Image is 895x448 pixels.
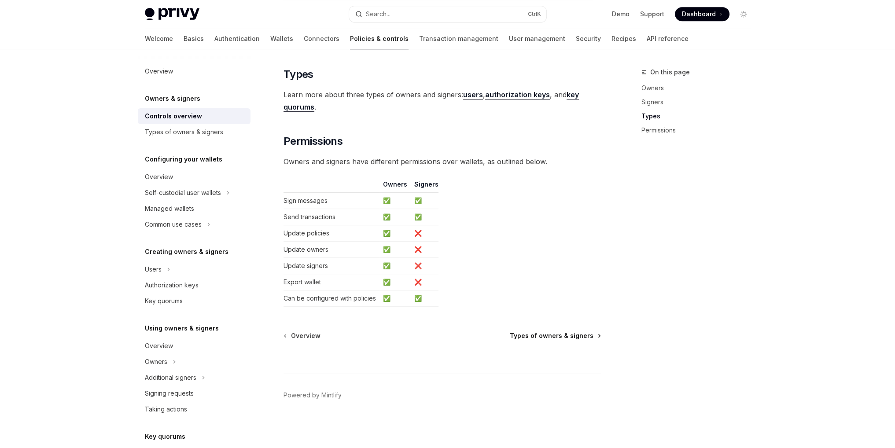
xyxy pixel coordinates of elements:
button: Additional signers [138,370,250,386]
a: API reference [647,28,689,49]
td: Sign messages [284,193,379,209]
td: Export wallet [284,274,379,290]
button: Search...CtrlK [349,6,546,22]
a: User management [509,28,565,49]
h5: Creating owners & signers [145,246,228,257]
div: Managed wallets [145,203,194,214]
a: Policies & controls [350,28,409,49]
a: Basics [184,28,204,49]
span: On this page [650,67,690,77]
div: Key quorums [145,296,183,306]
a: Security [576,28,601,49]
a: Recipes [611,28,636,49]
span: Overview [291,331,320,340]
div: Controls overview [145,111,202,121]
div: Authorization keys [145,280,199,290]
span: Permissions [284,134,343,148]
a: Types [641,109,758,123]
a: Overview [138,169,250,185]
a: Demo [612,10,630,18]
span: Types [284,67,313,81]
td: Send transactions [284,209,379,225]
td: Update policies [284,225,379,242]
a: Managed wallets [138,201,250,217]
div: Owners [145,356,167,367]
div: Taking actions [145,404,187,415]
button: Toggle dark mode [737,7,751,21]
td: ✅ [379,242,411,258]
a: Signers [641,95,758,109]
a: Connectors [304,28,339,49]
h5: Owners & signers [145,93,200,104]
div: Overview [145,341,173,351]
td: ❌ [411,225,438,242]
span: Dashboard [682,10,716,18]
a: Overview [138,63,250,79]
strong: key quorums [284,90,579,111]
a: Taking actions [138,401,250,417]
span: Types of owners & signers [510,331,593,340]
div: Signing requests [145,388,194,399]
h5: Key quorums [145,431,185,442]
a: Transaction management [419,28,498,49]
a: Dashboard [675,7,729,21]
h5: Using owners & signers [145,323,219,334]
a: Types of owners & signers [510,331,600,340]
img: light logo [145,8,199,20]
button: Users [138,261,250,277]
td: ✅ [379,209,411,225]
a: users [463,90,483,99]
a: Authorization keys [138,277,250,293]
a: Signing requests [138,386,250,401]
div: Types of owners & signers [145,127,223,137]
td: Update owners [284,242,379,258]
td: ✅ [379,290,411,307]
td: ✅ [379,225,411,242]
h5: Configuring your wallets [145,154,222,165]
th: Owners [379,180,411,193]
a: Wallets [270,28,293,49]
div: Users [145,264,162,275]
button: Common use cases [138,217,250,232]
a: Welcome [145,28,173,49]
div: Search... [366,9,390,19]
button: Owners [138,354,250,370]
td: Can be configured with policies [284,290,379,307]
a: Overview [138,338,250,354]
button: Self-custodial user wallets [138,185,250,201]
span: Learn more about three types of owners and signers: , , and . [284,88,601,113]
div: Overview [145,66,173,77]
a: Support [640,10,664,18]
span: Owners and signers have different permissions over wallets, as outlined below. [284,155,601,168]
th: Signers [411,180,438,193]
td: Update signers [284,258,379,274]
a: Powered by Mintlify [284,391,342,400]
a: Overview [284,331,320,340]
a: Permissions [641,123,758,137]
a: Controls overview [138,108,250,124]
a: key quorums [284,90,579,112]
td: ✅ [411,290,438,307]
td: ❌ [411,242,438,258]
div: Self-custodial user wallets [145,187,221,198]
td: ✅ [379,193,411,209]
td: ❌ [411,274,438,290]
a: Key quorums [138,293,250,309]
td: ✅ [379,274,411,290]
a: Authentication [214,28,260,49]
td: ✅ [411,193,438,209]
div: Overview [145,172,173,182]
span: Ctrl K [528,11,541,18]
div: Additional signers [145,372,196,383]
td: ❌ [411,258,438,274]
td: ✅ [411,209,438,225]
td: ✅ [379,258,411,274]
a: Owners [641,81,758,95]
a: Types of owners & signers [138,124,250,140]
div: Common use cases [145,219,202,230]
a: authorization keys [485,90,550,99]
